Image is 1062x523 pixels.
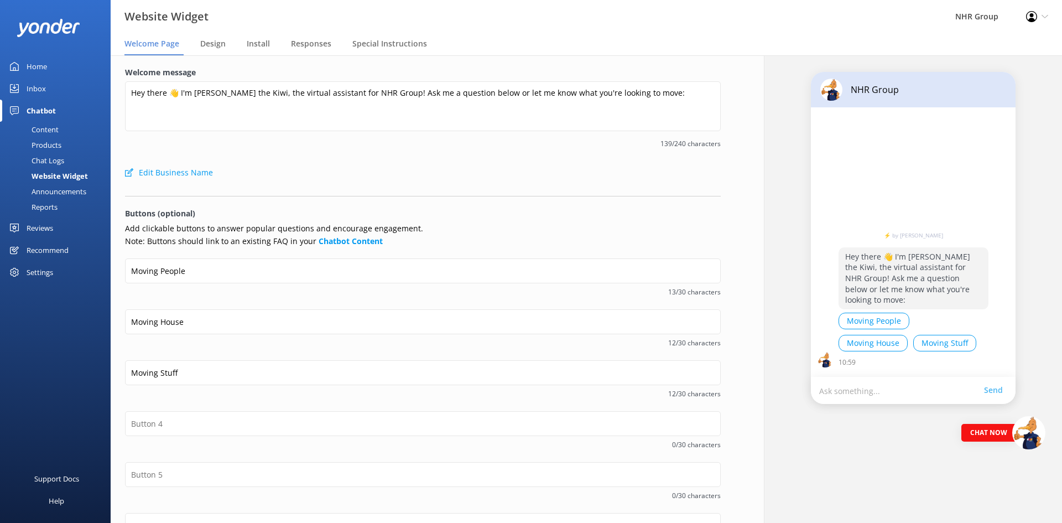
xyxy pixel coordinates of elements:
span: 13/30 characters [125,287,721,297]
div: Products [7,137,61,153]
h3: Website Widget [124,8,209,25]
div: Settings [27,261,53,283]
span: Special Instructions [352,38,427,49]
p: Buttons (optional) [125,208,721,220]
div: Chatbot [27,100,56,122]
button: Moving Stuff [913,335,976,351]
p: 10:59 [839,357,856,367]
a: Products [7,137,111,153]
div: Recommend [27,239,69,261]
p: Add clickable buttons to answer popular questions and encourage engagement. Note: Buttons should ... [125,222,721,247]
span: 139/240 characters [125,138,721,149]
span: Responses [291,38,331,49]
button: Edit Business Name [125,162,213,184]
input: Button 4 [125,411,721,436]
div: Chat Now [961,424,1016,442]
div: Home [27,55,47,77]
div: Inbox [27,77,46,100]
input: Button 3 [125,360,721,385]
p: NHR Group [842,84,899,96]
span: 0/30 characters [125,439,721,450]
p: Ask something... [819,385,984,396]
div: Reports [7,199,58,215]
span: 12/30 characters [125,389,721,399]
button: Moving People [839,313,909,329]
span: Install [247,38,270,49]
a: ⚡ by [PERSON_NAME] [839,232,988,238]
span: Design [200,38,226,49]
a: Send [984,384,1007,396]
button: Moving House [839,335,908,351]
div: Website Widget [7,168,88,184]
a: Content [7,122,111,137]
div: Support Docs [34,468,79,490]
img: chatbot-avatar [820,79,842,101]
div: Announcements [7,184,86,199]
div: Chat Logs [7,153,64,168]
textarea: Hey there 👋 I'm [PERSON_NAME] the Kiwi, the virtual assistant for NHR Group! Ask me a question be... [125,81,721,131]
a: Announcements [7,184,111,199]
div: Reviews [27,217,53,239]
div: Help [49,490,64,512]
input: Button 2 [125,309,721,334]
a: Chat Logs [7,153,111,168]
input: Button 1 [125,258,721,283]
a: Reports [7,199,111,215]
div: Content [7,122,59,137]
span: 0/30 characters [125,490,721,501]
span: 12/30 characters [125,338,721,348]
input: Button 5 [125,462,721,487]
img: yonder-white-logo.png [17,19,80,37]
img: chatbot-avatar [818,352,833,367]
p: Hey there 👋 I'm [PERSON_NAME] the Kiwi, the virtual assistant for NHR Group! Ask me a question be... [839,247,988,309]
label: Welcome message [125,66,721,79]
img: 691-1748058377.jpg [1012,416,1045,449]
span: Welcome Page [124,38,179,49]
a: Website Widget [7,168,111,184]
a: Chatbot Content [319,236,383,246]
